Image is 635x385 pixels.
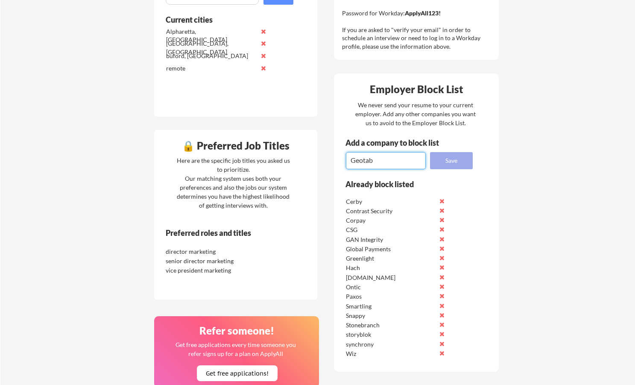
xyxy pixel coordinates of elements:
[346,283,436,291] div: Ontic
[346,340,436,349] div: synchrony
[346,321,436,329] div: Stonebranch
[166,229,282,237] div: Preferred roles and titles
[166,266,256,275] div: vice president marketing
[158,326,316,336] div: Refer someone!
[345,180,461,188] div: Already block listed
[346,292,436,301] div: Paxos
[166,247,256,256] div: director marketing
[405,9,441,17] strong: ApplyAll123!
[346,330,436,339] div: storyblok
[346,350,436,358] div: Wiz
[346,226,436,234] div: CSG
[175,156,292,210] div: Here are the specific job titles you asked us to prioritize. Our matching system uses both your p...
[430,152,473,169] button: Save
[346,273,436,282] div: [DOMAIN_NAME]
[355,100,477,127] div: We never send your resume to your current employer. Add any other companies you want us to avoid ...
[166,52,256,60] div: buford, [GEOGRAPHIC_DATA]
[166,257,256,265] div: senior director marketing
[166,16,284,24] div: Current cities
[346,235,436,244] div: GAN Integrity
[346,207,436,215] div: Contrast Security
[166,39,256,56] div: [GEOGRAPHIC_DATA], [GEOGRAPHIC_DATA]
[197,365,278,381] button: Get free applications!
[346,197,436,206] div: Cerby
[175,340,297,358] div: Get free applications every time someone you refer signs up for a plan on ApplyAll
[346,216,436,225] div: Corpay
[346,264,436,272] div: Hach
[345,139,452,147] div: Add a company to block list
[156,141,315,151] div: 🔒 Preferred Job Titles
[346,312,436,320] div: Snappy
[166,27,256,44] div: Alpharetta, [GEOGRAPHIC_DATA]
[346,254,436,263] div: Greenlight
[337,84,496,94] div: Employer Block List
[346,302,436,311] div: Smartling
[346,245,436,253] div: Global Payments
[166,64,256,73] div: remote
